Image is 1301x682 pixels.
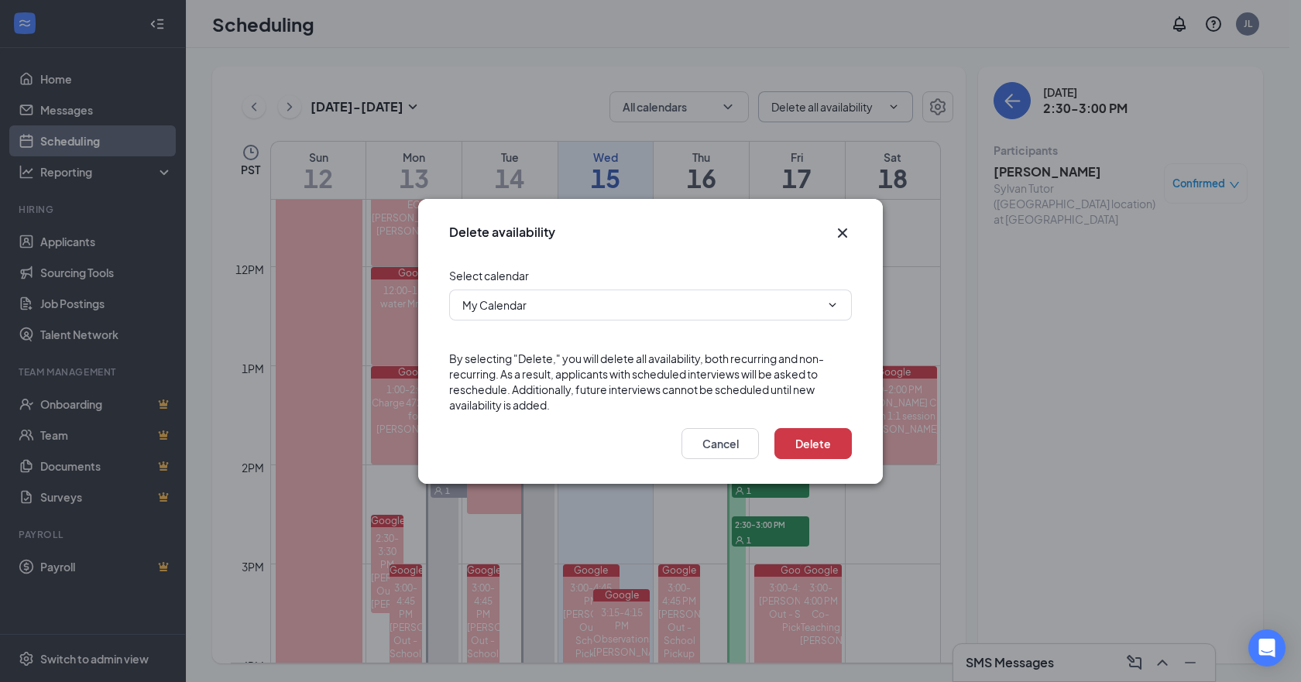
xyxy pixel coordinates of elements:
[826,299,839,311] svg: ChevronDown
[833,224,852,242] button: Close
[449,268,529,283] div: Select calendar
[1248,629,1286,667] div: Open Intercom Messenger
[833,224,852,242] svg: Cross
[774,428,852,459] button: Delete
[449,224,555,241] h3: Delete availability
[449,351,852,413] div: By selecting "Delete," you will delete all availability, both recurring and non-recurring. As a r...
[681,428,759,459] button: Cancel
